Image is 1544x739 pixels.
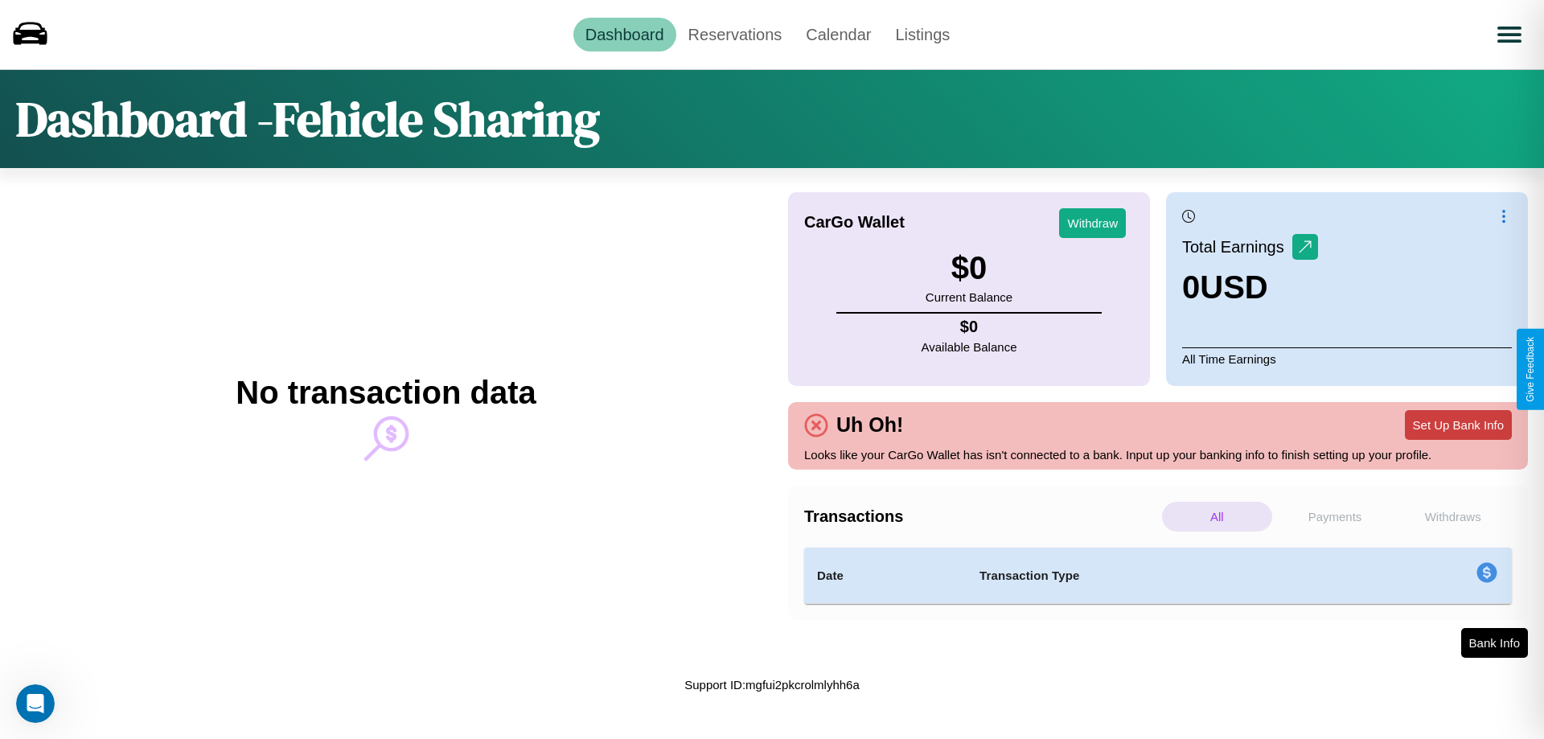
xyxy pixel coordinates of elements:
[817,566,954,585] h4: Date
[1487,12,1532,57] button: Open menu
[804,444,1512,466] p: Looks like your CarGo Wallet has isn't connected to a bank. Input up your banking info to finish ...
[804,213,905,232] h4: CarGo Wallet
[16,684,55,723] iframe: Intercom live chat
[979,566,1345,585] h4: Transaction Type
[926,286,1012,308] p: Current Balance
[922,336,1017,358] p: Available Balance
[236,375,536,411] h2: No transaction data
[1398,502,1508,532] p: Withdraws
[883,18,962,51] a: Listings
[676,18,795,51] a: Reservations
[684,674,860,696] p: Support ID: mgfui2pkcrolmlyhh6a
[804,548,1512,604] table: simple table
[1182,232,1292,261] p: Total Earnings
[1059,208,1126,238] button: Withdraw
[794,18,883,51] a: Calendar
[828,413,911,437] h4: Uh Oh!
[1182,269,1318,306] h3: 0 USD
[1525,337,1536,402] div: Give Feedback
[926,250,1012,286] h3: $ 0
[1405,410,1512,440] button: Set Up Bank Info
[922,318,1017,336] h4: $ 0
[1162,502,1272,532] p: All
[1280,502,1390,532] p: Payments
[804,507,1158,526] h4: Transactions
[573,18,676,51] a: Dashboard
[16,86,600,152] h1: Dashboard - Fehicle Sharing
[1461,628,1528,658] button: Bank Info
[1182,347,1512,370] p: All Time Earnings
